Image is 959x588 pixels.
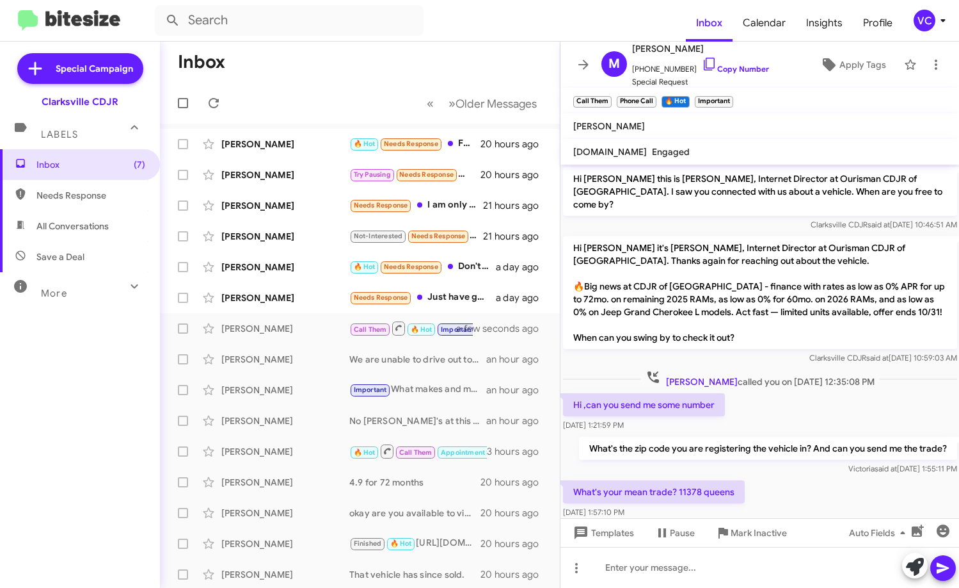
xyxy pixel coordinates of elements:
[420,90,544,117] nav: Page navigation example
[17,53,143,84] a: Special Campaign
[441,448,497,457] span: Appointment Set
[354,293,408,302] span: Needs Response
[849,521,910,544] span: Auto Fields
[41,129,78,140] span: Labels
[665,376,737,388] span: [PERSON_NAME]
[731,521,787,544] span: Mark Inactive
[354,539,382,548] span: Finished
[563,507,624,517] span: [DATE] 1:57:10 PM
[349,476,480,489] div: 4.9 for 72 months
[349,536,480,551] div: [URL][DOMAIN_NAME]
[221,445,349,458] div: [PERSON_NAME]
[810,220,956,229] span: Clarksville CDJR [DATE] 10:46:51 AM
[411,325,432,334] span: 🔥 Hot
[36,158,145,171] span: Inbox
[384,263,438,271] span: Needs Response
[354,263,376,271] span: 🔥 Hot
[867,220,889,229] span: said at
[441,325,474,334] span: Important
[796,4,853,42] a: Insights
[349,443,487,459] div: Inbound Call
[221,568,349,581] div: [PERSON_NAME]
[354,448,376,457] span: 🔥 Hot
[573,96,612,108] small: Call Them
[480,537,550,550] div: 20 hours ago
[349,507,480,519] div: okay are you available to visit the dealership tonight or [DATE]?
[670,521,695,544] span: Pause
[839,521,921,544] button: Auto Fields
[480,138,550,151] div: 20 hours ago
[496,291,550,304] div: a day ago
[480,507,550,519] div: 20 hours ago
[36,250,84,263] span: Save a Deal
[640,370,879,388] span: called you on [DATE] 12:35:08 PM
[448,95,456,111] span: »
[56,62,133,75] span: Special Campaign
[221,291,349,304] div: [PERSON_NAME]
[632,41,769,56] span: [PERSON_NAME]
[705,521,797,544] button: Mark Inactive
[411,232,466,240] span: Needs Response
[221,138,349,151] div: [PERSON_NAME]
[632,76,769,88] span: Special Request
[384,140,438,148] span: Needs Response
[349,167,480,182] div: How long does the price evaluating process take because I can't spend more than 20 minutes?
[399,448,432,457] span: Call Them
[839,53,886,76] span: Apply Tags
[354,201,408,209] span: Needs Response
[221,384,349,396] div: [PERSON_NAME]
[487,445,549,458] div: 3 hours ago
[399,170,454,179] span: Needs Response
[354,325,387,334] span: Call Them
[702,64,769,74] a: Copy Number
[354,386,387,394] span: Important
[866,353,888,363] span: said at
[563,167,957,216] p: Hi [PERSON_NAME] this is [PERSON_NAME], Internet Director at Ourisman CDJR of [GEOGRAPHIC_DATA]. ...
[221,168,349,181] div: [PERSON_NAME]
[41,288,67,299] span: More
[695,96,733,108] small: Important
[221,507,349,519] div: [PERSON_NAME]
[632,56,769,76] span: [PHONE_NUMBER]
[809,353,956,363] span: Clarksville CDJR [DATE] 10:59:03 AM
[419,90,441,117] button: Previous
[349,229,483,243] div: how much would i need down without a co buyer
[134,158,145,171] span: (7)
[563,480,745,503] p: What's your mean trade? 11378 queens
[221,322,349,335] div: [PERSON_NAME]
[349,136,480,151] div: FYI I meant to write that to someone else
[480,168,550,181] div: 20 hours ago
[486,384,549,396] div: an hour ago
[617,96,656,108] small: Phone Call
[662,96,689,108] small: 🔥 Hot
[480,476,550,489] div: 20 hours ago
[563,420,624,430] span: [DATE] 1:21:59 PM
[578,437,956,460] p: What's the zip code you are registering the vehicle in? And can you send me the trade?
[573,146,647,158] span: [DOMAIN_NAME]
[349,259,496,274] div: Don't like those options for vehicles
[349,568,480,581] div: That vehicle has since sold.
[427,95,434,111] span: «
[221,261,349,274] div: [PERSON_NAME]
[178,52,225,72] h1: Inbox
[686,4,733,42] a: Inbox
[349,353,486,366] div: We are unable to drive out to you for an appraisal offer, but we're a short drive from [GEOGRAPHI...
[874,464,896,473] span: said at
[349,414,486,427] div: No [PERSON_NAME]'s at this time.
[349,382,486,397] div: What makes and models are you shopping for?
[354,170,391,179] span: Try Pausing
[807,53,898,76] button: Apply Tags
[608,54,620,74] span: M
[349,320,473,336] div: Thank you yes I have it now.
[733,4,796,42] a: Calendar
[486,414,549,427] div: an hour ago
[652,146,690,158] span: Engaged
[42,95,118,108] div: Clarksville CDJR
[390,539,412,548] span: 🔥 Hot
[456,97,537,111] span: Older Messages
[563,236,957,349] p: Hi [PERSON_NAME] it's [PERSON_NAME], Internet Director at Ourisman CDJR of [GEOGRAPHIC_DATA]. Tha...
[155,5,424,36] input: Search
